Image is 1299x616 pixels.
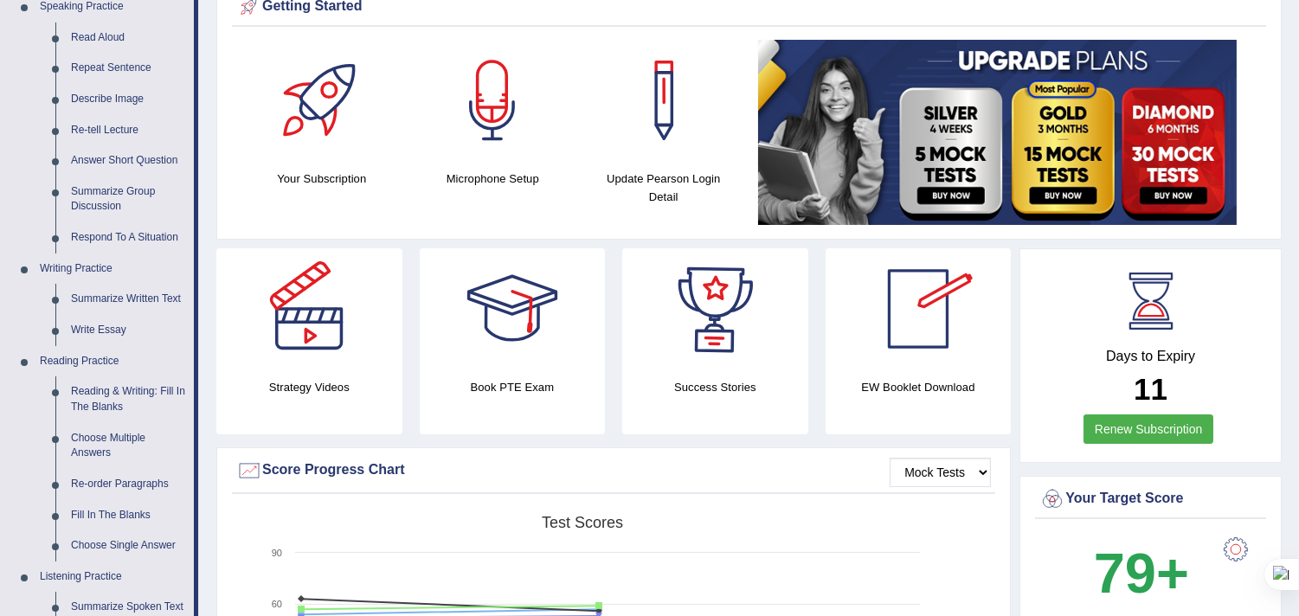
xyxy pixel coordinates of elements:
h4: Strategy Videos [216,378,402,396]
a: Fill In The Blanks [63,500,194,531]
a: Choose Single Answer [63,530,194,561]
h4: Microphone Setup [416,170,570,188]
a: Reading Practice [32,346,194,377]
h4: Book PTE Exam [420,378,606,396]
div: Your Target Score [1039,486,1262,512]
a: Describe Image [63,84,194,115]
a: Choose Multiple Answers [63,423,194,469]
a: Reading & Writing: Fill In The Blanks [63,376,194,422]
a: Summarize Written Text [63,284,194,315]
a: Summarize Group Discussion [63,176,194,222]
h4: EW Booklet Download [826,378,1012,396]
a: Listening Practice [32,561,194,593]
div: Score Progress Chart [236,458,991,484]
b: 11 [1134,372,1167,406]
a: Renew Subscription [1084,414,1214,444]
text: 90 [272,548,282,558]
a: Writing Practice [32,253,194,285]
a: Respond To A Situation [63,222,194,253]
h4: Your Subscription [245,170,399,188]
h4: Update Pearson Login Detail [587,170,741,206]
text: 60 [272,599,282,609]
a: Answer Short Question [63,145,194,176]
a: Write Essay [63,315,194,346]
h4: Days to Expiry [1039,349,1262,364]
a: Read Aloud [63,22,194,54]
h4: Success Stories [622,378,808,396]
a: Repeat Sentence [63,53,194,84]
a: Re-tell Lecture [63,115,194,146]
img: small5.jpg [758,40,1237,225]
tspan: Test scores [542,514,623,531]
a: Re-order Paragraphs [63,469,194,500]
b: 79+ [1094,542,1189,605]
